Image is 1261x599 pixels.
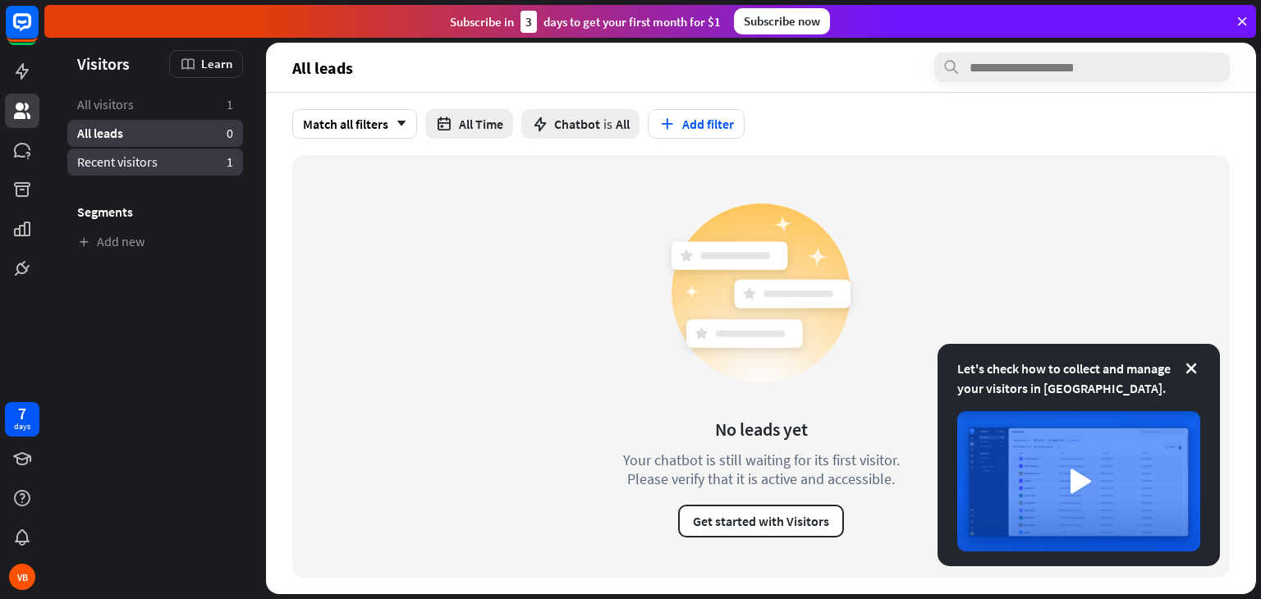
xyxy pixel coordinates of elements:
img: image [957,411,1200,551]
span: All leads [77,125,123,142]
span: All visitors [77,96,134,113]
aside: 0 [227,125,233,142]
span: Recent visitors [77,153,158,171]
h3: Segments [67,203,243,220]
span: All [616,116,630,132]
div: VB [9,564,35,590]
div: 3 [520,11,537,33]
i: arrow_down [388,119,406,129]
div: Subscribe in days to get your first month for $1 [450,11,721,33]
aside: 1 [227,153,233,171]
button: All Time [425,109,513,139]
div: Match all filters [292,109,417,139]
div: No leads yet [715,418,808,441]
button: Add filter [648,109,745,139]
span: Visitors [77,54,130,73]
div: Let's check how to collect and manage your visitors in [GEOGRAPHIC_DATA]. [957,359,1200,398]
a: Add new [67,228,243,255]
a: 7 days [5,402,39,437]
a: Recent visitors 1 [67,149,243,176]
button: Get started with Visitors [678,505,844,537]
span: Chatbot [554,116,600,132]
div: Subscribe now [734,8,830,34]
button: Open LiveChat chat widget [13,7,62,56]
span: is [603,116,612,132]
span: All leads [292,58,353,77]
div: 7 [18,406,26,421]
a: All visitors 1 [67,91,243,118]
span: Learn [201,56,232,71]
div: days [14,421,30,432]
div: Your chatbot is still waiting for its first visitor. Please verify that it is active and accessible. [593,450,929,488]
aside: 1 [227,96,233,113]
